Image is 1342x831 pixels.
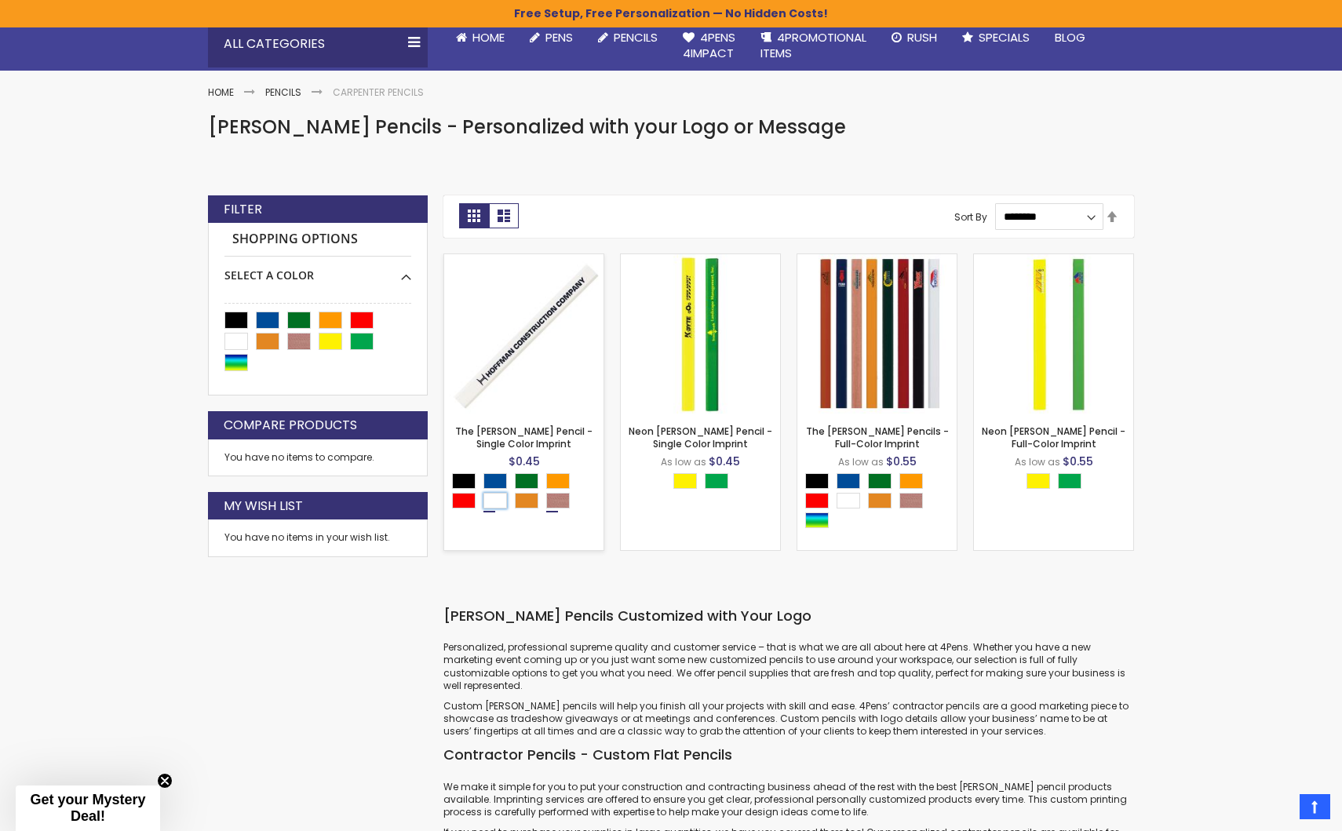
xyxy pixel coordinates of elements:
label: Sort By [954,210,987,223]
div: Select A Color [1027,473,1089,493]
img: The Carpenter Pencils - Full-Color Imprint [797,254,957,414]
a: Pencils [585,20,670,55]
div: Assorted [805,512,829,528]
a: Top [1300,794,1330,819]
a: Blog [1042,20,1098,55]
span: 4PROMOTIONAL ITEMS [760,29,866,61]
a: Specials [950,20,1042,55]
span: Specials [979,29,1030,46]
span: Get your Mystery Deal! [30,792,145,824]
div: Neon Yellow [1027,473,1050,489]
strong: My Wish List [224,498,303,515]
div: White [837,493,860,508]
div: Orange [546,473,570,489]
a: The [PERSON_NAME] Pencil - Single Color Imprint [455,425,593,450]
img: Neon Carpenter Pencil - Single Color Imprint [621,254,780,414]
div: Get your Mystery Deal!Close teaser [16,785,160,831]
div: Select A Color [452,473,604,512]
div: Neon Yellow [673,473,697,489]
span: Pens [545,29,573,46]
a: 4PROMOTIONALITEMS [748,20,879,71]
p: Personalized, professional supreme quality and customer service – that is what we are all about h... [443,641,1134,692]
a: The [PERSON_NAME] Pencils - Full-Color Imprint [806,425,949,450]
div: Neon Green [705,473,728,489]
div: Natural [899,493,923,508]
a: Home [208,86,234,99]
p: We make it simple for you to put your construction and contracting business ahead of the rest wit... [443,781,1134,819]
a: 4Pens4impact [670,20,748,71]
strong: Filter [224,201,262,218]
div: Neon Green [1058,473,1081,489]
button: Close teaser [157,773,173,789]
a: Pens [517,20,585,55]
div: Orange [899,473,923,489]
span: Rush [907,29,937,46]
a: Neon [PERSON_NAME] Pencil - Single Color Imprint [629,425,772,450]
strong: Carpenter Pencils [333,86,424,99]
div: Red [805,493,829,508]
h1: [PERSON_NAME] Pencils - Personalized with your Logo or Message [208,115,1134,140]
img: Neon Carpenter Pencil - Full-Color Imprint [974,254,1133,414]
div: Select A Color [805,473,957,532]
span: $0.55 [886,454,917,469]
strong: Compare Products [224,417,357,434]
span: As low as [1015,455,1060,468]
div: School Bus Yellow [868,493,892,508]
div: You have no items to compare. [208,439,428,476]
span: As low as [661,455,706,468]
div: Dark Blue [837,473,860,489]
div: School Bus Yellow [515,493,538,508]
div: Natural [546,493,570,508]
a: The Carpenter Pencils - Full-Color Imprint [797,253,957,267]
span: Pencils [614,29,658,46]
span: $0.45 [709,454,740,469]
div: Red [452,493,476,508]
div: Dark Blue [483,473,507,489]
a: The Carpenter Pencil - Single Color Imprint [444,253,604,267]
span: 4Pens 4impact [683,29,735,61]
div: Black [452,473,476,489]
p: Custom [PERSON_NAME] pencils will help you finish all your projects with skill and ease. 4Pens’ c... [443,700,1134,738]
a: Neon Carpenter Pencil - Single Color Imprint [621,253,780,267]
a: Rush [879,20,950,55]
strong: Grid [459,203,489,228]
h3: [PERSON_NAME] Pencils Customized with Your Logo [443,607,1134,625]
a: Pencils [265,86,301,99]
span: $0.55 [1063,454,1093,469]
span: As low as [838,455,884,468]
div: You have no items in your wish list. [224,531,411,544]
a: Neon [PERSON_NAME] Pencil - Full-Color Imprint [982,425,1125,450]
div: All Categories [208,20,428,67]
h3: Contractor Pencils - Custom Flat Pencils [443,745,1134,764]
div: Select A Color [673,473,736,493]
img: The Carpenter Pencil - Single Color Imprint [444,254,604,414]
a: Home [443,20,517,55]
div: Green [868,473,892,489]
span: Blog [1055,29,1085,46]
span: Home [472,29,505,46]
div: Black [805,473,829,489]
div: White [483,493,507,508]
div: Select A Color [224,257,411,283]
strong: Shopping Options [224,223,411,257]
span: $0.45 [509,454,540,469]
a: Neon Carpenter Pencil - Full-Color Imprint [974,253,1133,267]
div: Green [515,473,538,489]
